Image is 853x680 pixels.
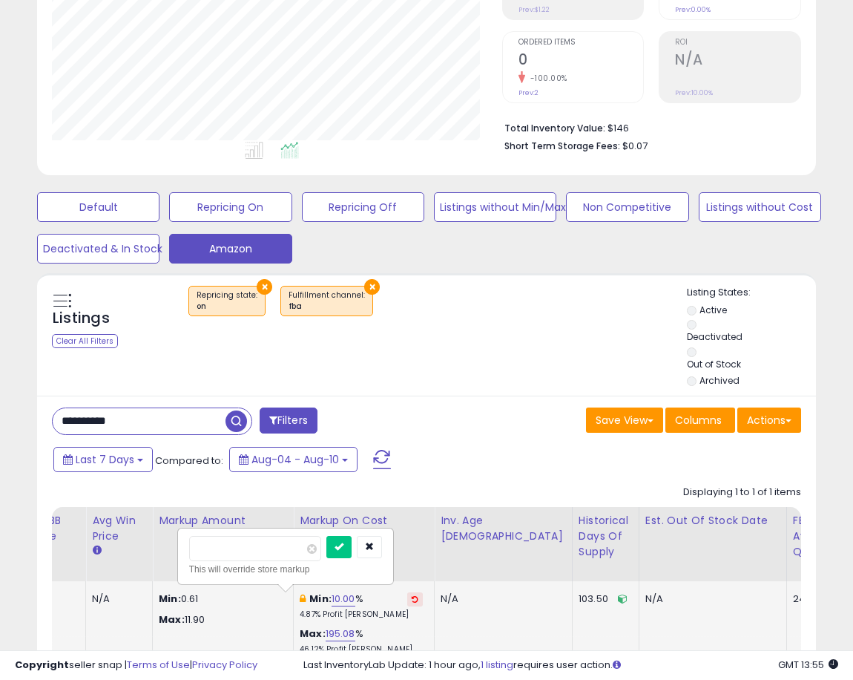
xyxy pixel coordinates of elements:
button: Listings without Cost [699,192,821,222]
div: 103.50 [579,592,628,606]
button: × [257,279,272,295]
span: Columns [675,413,722,428]
button: Listings without Min/Max [434,192,556,222]
div: % [300,592,423,620]
small: Prev: $1.22 [518,5,550,14]
span: Last 7 Days [76,452,134,467]
h2: 0 [518,51,644,71]
button: Default [37,192,159,222]
button: Filters [260,408,317,434]
small: Avg Win Price. [92,544,101,558]
b: Min: [309,592,332,606]
p: N/A [645,592,775,606]
div: 0% [25,592,85,606]
button: × [364,279,380,295]
p: Listing States: [687,286,816,300]
strong: Copyright [15,658,69,672]
div: FBA Available Qty [793,513,841,560]
div: N/A [441,592,561,606]
div: % [300,627,423,655]
label: Active [699,304,727,316]
label: Deactivated [687,330,742,343]
div: Avg BB Share [25,513,79,544]
span: Repricing state : [197,290,257,312]
span: Compared to: [155,454,223,468]
b: Total Inventory Value: [504,122,605,134]
div: 0% [25,619,85,632]
p: 11.90 [159,613,282,627]
button: Last 7 Days [53,447,153,472]
div: N/A [92,592,141,606]
div: Markup on Cost [300,513,428,529]
div: This will override store markup [189,562,382,577]
span: ROI [675,39,800,47]
p: 4.87% Profit [PERSON_NAME] [300,609,423,620]
h2: N/A [675,51,800,71]
a: Privacy Policy [192,658,257,672]
span: $0.07 [622,139,648,153]
div: Last InventoryLab Update: 1 hour ago, requires user action. [303,658,839,673]
div: Inv. Age [DEMOGRAPHIC_DATA] [441,513,566,544]
span: Aug-04 - Aug-10 [251,452,339,467]
div: Displaying 1 to 1 of 1 items [683,486,801,500]
small: Prev: 2 [518,88,539,97]
button: Actions [737,408,801,433]
small: -100.00% [525,73,567,84]
h5: Listings [53,308,110,329]
div: on [197,301,257,312]
span: Ordered Items [518,39,644,47]
button: Amazon [169,234,292,264]
b: Max: [300,627,326,641]
div: fba [289,301,365,312]
div: seller snap | | [15,658,257,673]
div: Markup Amount [159,513,287,529]
button: Repricing On [169,192,292,222]
a: 195.08 [326,627,355,641]
strong: Max: [159,612,185,627]
a: 1 listing [481,658,513,672]
button: Deactivated & In Stock [37,234,159,264]
th: The percentage added to the cost of goods (COGS) that forms the calculator for Min & Max prices. [294,507,435,581]
button: Aug-04 - Aug-10 [229,447,358,472]
span: 2025-08-18 13:55 GMT [778,658,838,672]
button: Columns [665,408,735,433]
label: Out of Stock [687,358,741,370]
div: Est. Out Of Stock Date [645,513,780,529]
div: Historical Days Of Supply [579,513,633,560]
p: 0.61 [159,592,282,606]
div: Avg Win Price [92,513,146,544]
small: Prev: 10.00% [675,88,713,97]
li: $146 [504,118,790,136]
div: 24 [793,592,836,606]
a: 10.00 [332,592,355,607]
button: Non Competitive [566,192,688,222]
label: Archived [699,374,740,387]
span: Fulfillment channel : [289,290,365,312]
button: Repricing Off [302,192,424,222]
b: Short Term Storage Fees: [504,140,620,152]
button: Save View [586,408,663,433]
div: Clear All Filters [52,334,118,348]
small: Prev: 0.00% [675,5,711,14]
strong: Min: [159,592,181,606]
a: Terms of Use [127,658,190,672]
